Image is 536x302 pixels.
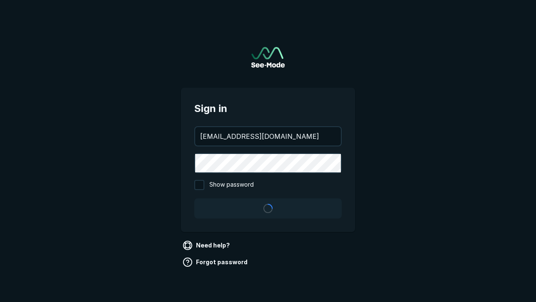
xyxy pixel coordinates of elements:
input: your@email.com [195,127,341,146]
a: Need help? [181,239,233,252]
a: Go to sign in [251,47,285,68]
a: Forgot password [181,255,251,269]
span: Show password [209,180,254,190]
img: See-Mode Logo [251,47,285,68]
span: Sign in [194,101,342,116]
